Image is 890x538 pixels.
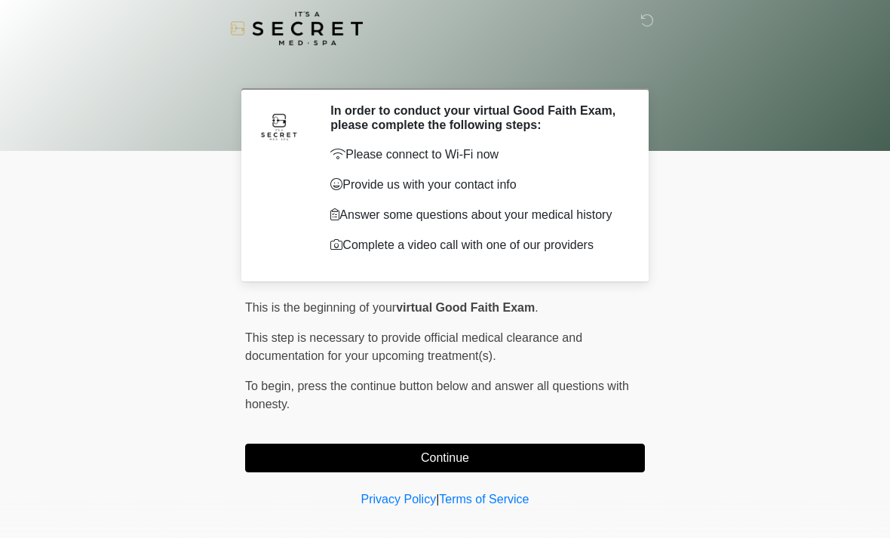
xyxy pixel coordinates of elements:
strong: virtual Good Faith Exam [396,301,535,314]
h2: In order to conduct your virtual Good Faith Exam, please complete the following steps: [330,103,622,132]
span: This step is necessary to provide official medical clearance and documentation for your upcoming ... [245,331,582,362]
h1: ‎ ‎ [234,54,656,82]
span: . [535,301,538,314]
img: Agent Avatar [256,103,302,149]
a: | [436,493,439,506]
a: Terms of Service [439,493,529,506]
span: This is the beginning of your [245,301,396,314]
p: Provide us with your contact info [330,176,622,194]
a: Privacy Policy [361,493,437,506]
p: Please connect to Wi-Fi now [330,146,622,164]
img: It's A Secret Med Spa Logo [230,11,363,45]
button: Continue [245,444,645,472]
span: To begin, [245,380,297,392]
span: press the continue button below and answer all questions with honesty. [245,380,629,410]
p: Answer some questions about your medical history [330,206,622,224]
p: Complete a video call with one of our providers [330,236,622,254]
